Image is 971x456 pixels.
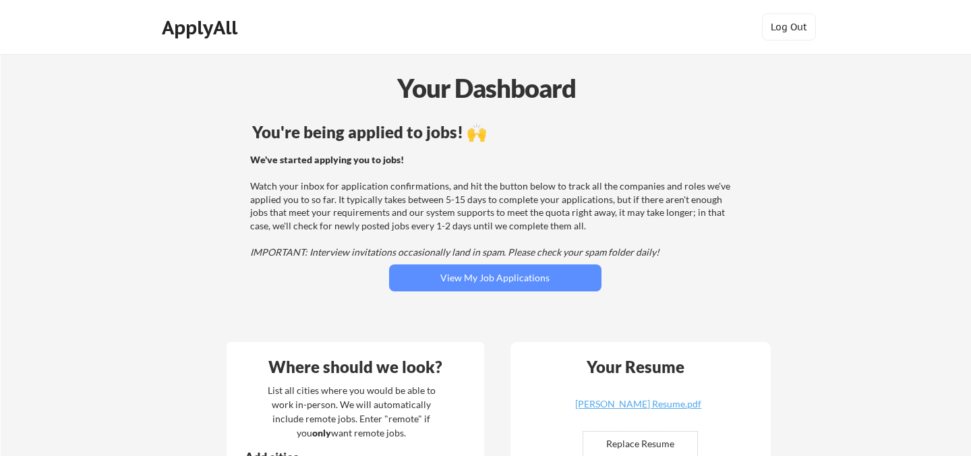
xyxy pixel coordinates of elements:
[558,399,719,420] a: [PERSON_NAME] Resume.pdf
[389,264,601,291] button: View My Job Applications
[250,246,659,258] em: IMPORTANT: Interview invitations occasionally land in spam. Please check your spam folder daily!
[558,399,719,409] div: [PERSON_NAME] Resume.pdf
[312,427,331,438] strong: only
[569,359,703,375] div: Your Resume
[259,383,444,440] div: List all cities where you would be able to work in-person. We will automatically include remote j...
[250,154,404,165] strong: We've started applying you to jobs!
[230,359,481,375] div: Where should we look?
[162,16,241,39] div: ApplyAll
[250,153,736,259] div: Watch your inbox for application confirmations, and hit the button below to track all the compani...
[252,124,738,140] div: You're being applied to jobs! 🙌
[1,69,971,107] div: Your Dashboard
[762,13,816,40] button: Log Out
